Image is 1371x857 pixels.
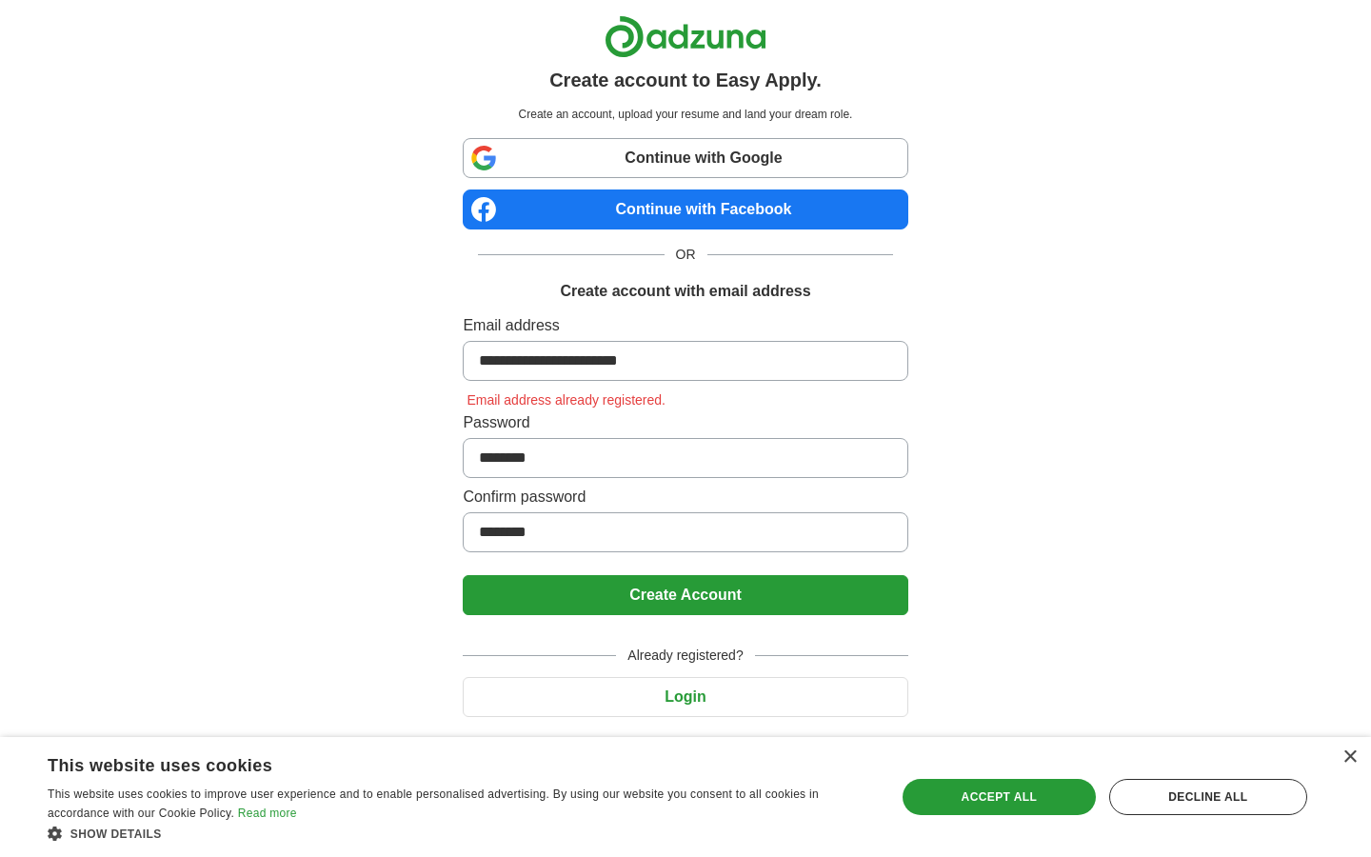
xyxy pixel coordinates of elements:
a: Login [463,688,907,705]
label: Confirm password [463,486,907,508]
span: Email address already registered. [463,392,669,408]
button: Create Account [463,575,907,615]
h1: Create account to Easy Apply. [549,66,822,94]
span: OR [665,245,707,265]
span: This website uses cookies to improve user experience and to enable personalised advertising. By u... [48,787,819,820]
p: Create an account, upload your resume and land your dream role. [467,106,904,123]
h1: Create account with email address [560,280,810,303]
label: Password [463,411,907,434]
img: Adzuna logo [605,15,766,58]
a: Continue with Google [463,138,907,178]
div: This website uses cookies [48,748,824,777]
span: Show details [70,827,162,841]
div: Accept all [903,779,1096,815]
div: Decline all [1109,779,1307,815]
a: Read more, opens a new window [238,807,297,820]
div: Show details [48,824,871,843]
span: Already registered? [616,646,754,666]
div: Close [1342,750,1357,765]
label: Email address [463,314,907,337]
button: Login [463,677,907,717]
a: Continue with Facebook [463,189,907,229]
